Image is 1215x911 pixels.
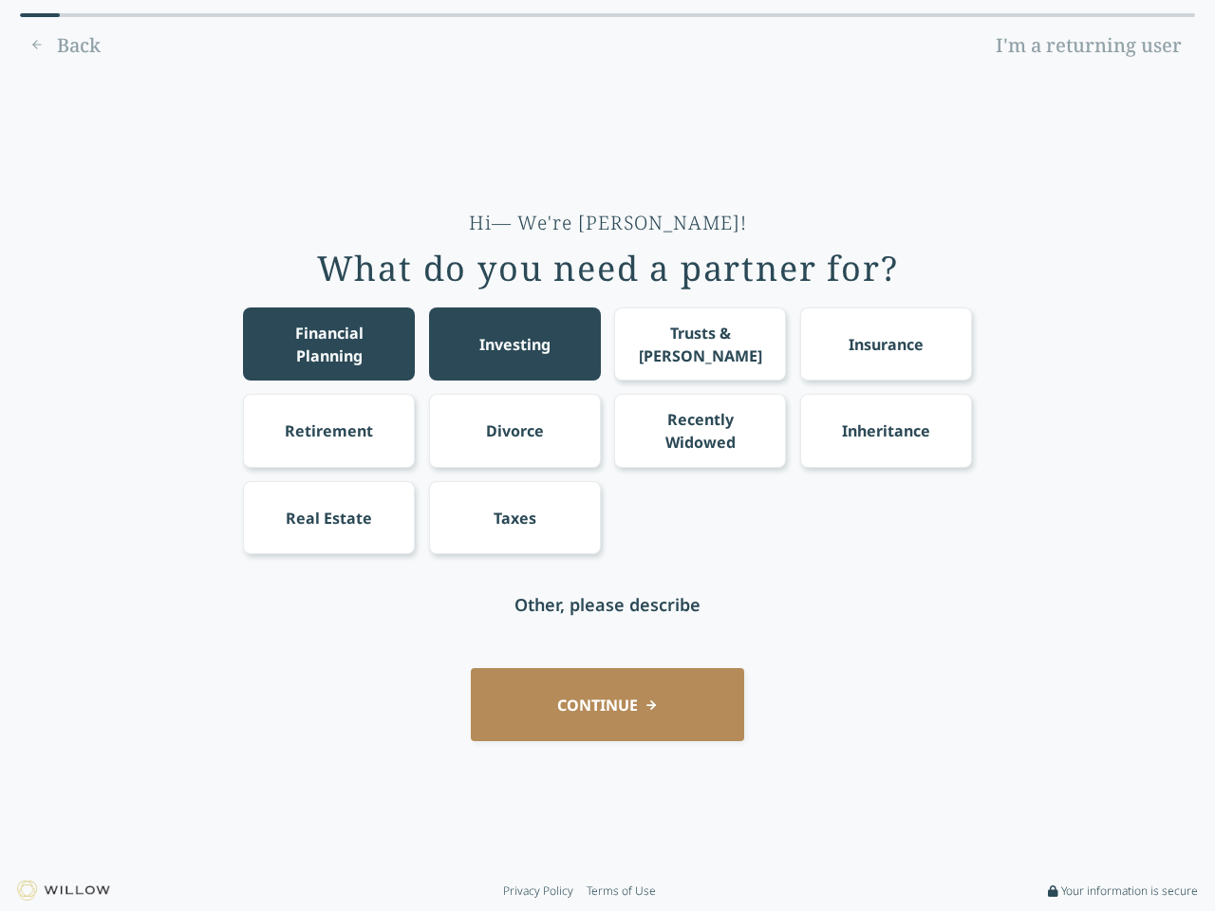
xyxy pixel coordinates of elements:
[632,322,769,367] div: Trusts & [PERSON_NAME]
[587,883,656,899] a: Terms of Use
[486,419,544,442] div: Divorce
[632,408,769,454] div: Recently Widowed
[20,13,60,17] div: 0% complete
[479,333,551,356] div: Investing
[494,507,536,530] div: Taxes
[842,419,930,442] div: Inheritance
[469,210,747,236] div: Hi— We're [PERSON_NAME]!
[982,30,1195,61] a: I'm a returning user
[261,322,398,367] div: Financial Planning
[317,250,899,288] div: What do you need a partner for?
[849,333,924,356] div: Insurance
[285,419,373,442] div: Retirement
[286,507,372,530] div: Real Estate
[514,591,701,618] div: Other, please describe
[17,881,110,901] img: Willow logo
[503,883,573,899] a: Privacy Policy
[1061,883,1198,899] span: Your information is secure
[471,668,744,741] button: CONTINUE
